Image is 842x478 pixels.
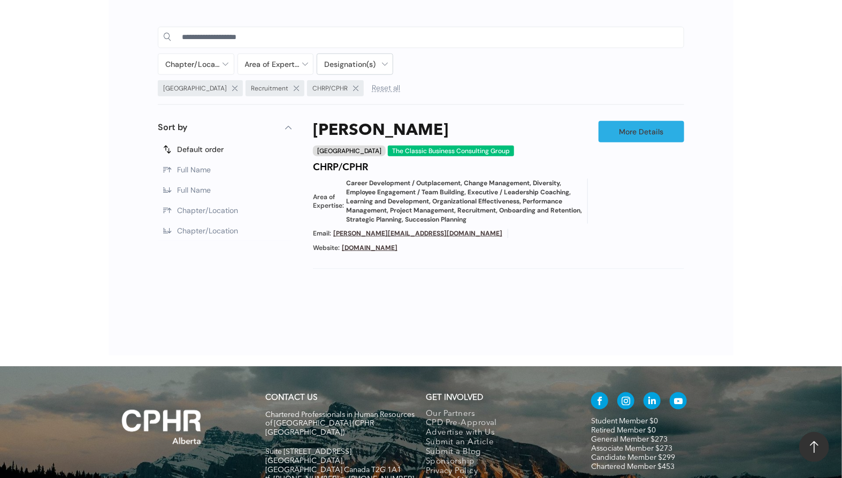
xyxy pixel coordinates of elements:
a: More Details [599,121,684,142]
a: Chartered Member $453 [591,464,675,471]
a: facebook [591,392,608,412]
span: CHRP/CPHR [312,83,348,94]
a: Candidate Member $299 [591,454,675,462]
a: Submit an Article [426,438,569,448]
span: Website: [313,244,340,253]
h4: CHRP/CPHR [313,162,368,173]
img: A white background with a few lines on it [100,388,223,466]
a: [PERSON_NAME] [313,121,448,140]
span: Area of Expertise: [313,193,344,211]
div: [GEOGRAPHIC_DATA] [313,146,386,156]
a: linkedin [644,392,661,412]
a: instagram [617,392,634,412]
a: [DOMAIN_NAME] [342,244,397,252]
span: Email: [313,229,331,238]
span: Full Name [177,165,211,174]
span: Suite [STREET_ADDRESS] [265,449,351,456]
a: youtube [670,392,687,412]
span: Recruitment [251,83,288,94]
span: Chartered Professionals in Human Resources of [GEOGRAPHIC_DATA] (CPHR [GEOGRAPHIC_DATA]) [265,411,415,437]
span: Reset all [372,84,400,92]
a: General Member $273 [591,436,668,444]
span: Chapter/Location [177,226,238,236]
a: [PERSON_NAME][EMAIL_ADDRESS][DOMAIN_NAME] [333,229,502,238]
a: Advertise with Us [426,429,569,438]
span: Career Development / Outplacement, Change Management, Diversity, Employee Engagement / Team Build... [346,179,582,224]
a: Our Partners [426,409,569,419]
a: Privacy Policy [426,467,569,477]
a: Retired Member $0 [591,427,656,435]
span: GET INVOLVED [426,394,483,402]
a: CPD Pre-Approval [426,419,569,429]
span: Default order [177,145,224,154]
span: [GEOGRAPHIC_DATA], [GEOGRAPHIC_DATA] Canada T2G 1A1 [265,458,401,474]
a: Sponsorship [426,458,569,467]
a: Submit a Blog [426,448,569,458]
div: The Classic Business Consulting Group [388,146,514,156]
a: Student Member $0 [591,418,658,426]
span: Full Name [177,185,211,195]
span: Chapter/Location [177,206,238,215]
a: Associate Member $273 [591,445,672,453]
span: [GEOGRAPHIC_DATA] [163,83,227,94]
a: CONTACT US [265,394,317,402]
p: Sort by [158,121,187,134]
